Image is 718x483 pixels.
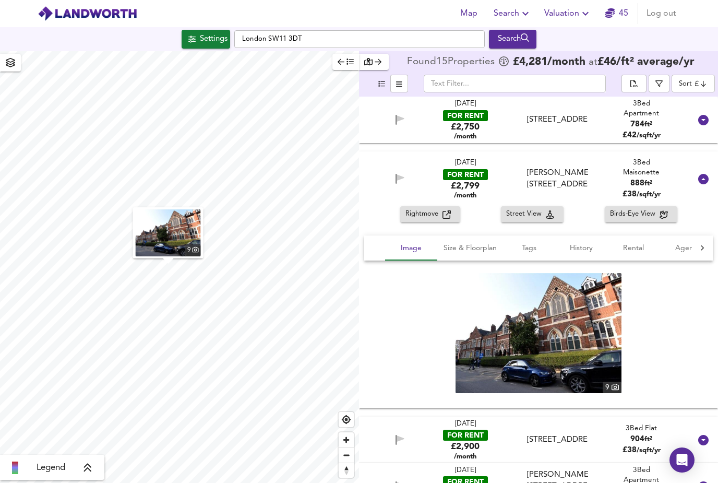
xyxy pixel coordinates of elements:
div: [DATE]FOR RENT£2,750 /month[STREET_ADDRESS]3Bed Apartment784ft²£42/sqft/yr [359,97,718,143]
button: Zoom out [339,447,354,463]
span: Map [456,6,481,21]
div: 9 [603,382,621,393]
div: £2,799 [451,180,480,200]
div: FOR RENT [443,169,488,180]
svg: Show Details [697,173,710,185]
div: [DATE]FOR RENT£2,799 /month[PERSON_NAME][STREET_ADDRESS]3Bed Maisonette888ft²£38/sqft/yr [359,206,718,408]
span: Street View [506,208,546,220]
span: Log out [647,6,676,21]
span: Zoom out [339,448,354,463]
input: Text Filter... [424,75,606,92]
span: Legend [37,462,65,474]
span: £ 38 [623,446,661,454]
span: 904 [630,435,644,443]
div: Open Intercom Messenger [669,447,695,473]
div: [DATE]FOR RENT£2,900 /month[STREET_ADDRESS]3Bed Flat904ft²£38/sqft/yr [359,417,718,463]
svg: Show Details [697,114,710,126]
div: FOR RENT [443,110,488,121]
span: Birds-Eye View [610,208,660,220]
img: property thumbnail [456,273,621,393]
button: Log out [642,3,680,24]
a: property thumbnail 9 [456,273,621,393]
div: 3 Bed Flat [623,423,661,433]
span: at [589,57,597,67]
a: 45 [605,6,628,21]
button: Zoom in [339,432,354,447]
span: £ 42 [623,132,661,139]
button: property thumbnail 9 [133,207,204,258]
button: Map [452,3,485,24]
div: £2,900 [451,441,480,461]
span: 784 [630,121,644,128]
button: Settings [182,30,230,49]
span: ft² [644,436,652,443]
div: Exford Court, Bolingbroke Walk, Battersea [523,114,592,125]
div: Run Your Search [489,30,536,49]
button: Find my location [339,412,354,427]
span: £ 46 / ft² average /yr [597,56,695,67]
img: property thumbnail [136,209,201,256]
button: Valuation [540,3,596,24]
span: Search [494,6,532,21]
div: [STREET_ADDRESS] [527,434,588,445]
span: /month [454,453,476,461]
div: [DATE] [455,158,476,168]
span: Agent [666,242,705,255]
div: 9 [185,244,201,256]
div: FOR RENT [443,430,488,441]
div: 3 Bed Maisonette [617,158,666,178]
div: Found 15 Propert ies [407,57,497,67]
div: Settings [200,32,228,46]
a: property thumbnail 9 [136,209,201,256]
span: Rental [614,242,653,255]
span: Image [391,242,431,255]
input: Enter a location... [234,30,485,48]
div: Sort [672,75,715,92]
button: Reset bearing to north [339,463,354,478]
div: [PERSON_NAME][STREET_ADDRESS] [527,168,588,190]
svg: Show Details [697,434,710,446]
span: Tags [509,242,549,255]
div: [STREET_ADDRESS] [527,114,588,125]
div: Humphrey Court, London, SW11 [523,168,592,190]
button: Search [489,30,536,49]
span: /month [454,192,476,200]
div: split button [621,75,647,92]
div: [DATE]FOR RENT£2,799 /month[PERSON_NAME][STREET_ADDRESS]3Bed Maisonette888ft²£38/sqft/yr [359,151,718,206]
span: £ 38 [623,191,661,198]
div: Search [492,32,534,46]
span: 888 [630,180,644,187]
span: /sqft/yr [637,447,661,454]
span: History [561,242,601,255]
div: 3 Bed Apartment [617,99,666,119]
div: [DATE] [455,466,476,476]
div: [DATE] [455,419,476,429]
span: /sqft/yr [637,191,661,198]
button: Rightmove [400,206,460,222]
div: Sort [679,79,692,89]
button: Search [489,3,536,24]
div: [DATE] [455,99,476,109]
span: Size & Floorplan [444,242,497,255]
span: /sqft/yr [637,132,661,139]
span: /month [454,133,476,141]
span: Rightmove [405,208,442,220]
span: £ 4,281 /month [513,57,585,67]
span: Valuation [544,6,592,21]
span: ft² [644,180,652,187]
img: logo [38,6,137,21]
div: Click to configure Search Settings [182,30,230,49]
button: 45 [600,3,633,24]
span: ft² [644,121,652,128]
button: Birds-Eye View [605,206,677,222]
button: Street View [501,206,564,222]
div: £2,750 [451,121,480,141]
